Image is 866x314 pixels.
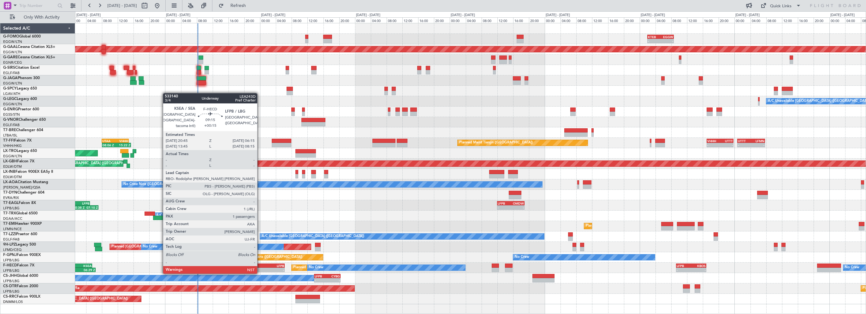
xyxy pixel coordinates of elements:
[143,242,157,252] div: No Crew
[3,201,36,205] a: T7-EAGLFalcon 8X
[511,201,524,205] div: OMDW
[3,253,17,257] span: F-GPNJ
[498,201,511,205] div: LFPB
[751,139,764,143] div: LFMN
[498,206,511,209] div: -
[236,253,302,262] div: AOG Maint Paris ([GEOGRAPHIC_DATA])
[3,128,16,132] span: T7-BRE
[3,91,20,96] a: LGAV/ATH
[247,264,266,268] div: KSEA
[738,139,751,143] div: UTTT
[187,159,226,168] div: Planned Maint Nurnberg
[216,1,253,11] button: Refresh
[3,212,16,215] span: T7-TRX
[3,133,17,138] a: LTBA/ISL
[261,13,285,18] div: [DATE] - [DATE]
[661,39,673,43] div: -
[751,143,764,147] div: -
[576,17,592,23] div: 08:00
[3,66,15,70] span: G-SIRS
[3,154,22,159] a: EGGW/LTN
[247,268,266,272] div: -
[691,268,706,272] div: -
[3,180,18,184] span: LX-AOA
[648,39,661,43] div: -
[40,159,140,168] div: Planned Maint [GEOGRAPHIC_DATA] ([GEOGRAPHIC_DATA])
[402,17,418,23] div: 12:00
[3,206,20,211] a: LFPB/LBG
[3,87,37,90] a: G-SPCYLegacy 650
[3,295,40,299] a: CS-RRCFalcon 900LX
[707,139,720,143] div: VHHH
[3,175,22,179] a: EDLW/DTM
[76,13,101,18] div: [DATE] - [DATE]
[515,253,529,262] div: No Crew
[640,17,655,23] div: 00:00
[3,264,17,267] span: F-HECD
[266,264,284,268] div: LFPB
[3,191,17,195] span: T7-DYN
[451,13,475,18] div: [DATE] - [DATE]
[845,263,859,272] div: No Crew
[3,35,41,38] a: G-FOMOGlobal 6000
[3,45,18,49] span: G-GAAL
[3,274,17,278] span: CS-JHH
[661,35,673,39] div: EGGW
[3,170,15,174] span: LX-INB
[166,13,190,18] div: [DATE] - [DATE]
[111,242,201,252] div: Planned [GEOGRAPHIC_DATA] ([GEOGRAPHIC_DATA])
[3,118,19,122] span: G-VNOR
[3,76,18,80] span: G-JAGA
[720,139,733,143] div: UTTT
[766,17,782,23] div: 08:00
[3,81,22,86] a: EGGW/LTN
[3,118,46,122] a: G-VNORChallenger 650
[845,17,861,23] div: 04:00
[3,149,17,153] span: LX-TRO
[3,160,17,163] span: LX-GBH
[3,195,19,200] a: EVRA/RIX
[225,3,252,8] span: Refresh
[561,17,576,23] div: 04:00
[339,17,355,23] div: 20:00
[3,284,38,288] a: CS-DTRFalcon 2000
[266,268,284,272] div: -
[102,139,115,143] div: UTAA
[16,15,67,20] span: Only With Activity
[70,17,86,23] div: 00:00
[309,263,323,272] div: No Crew
[641,13,665,18] div: [DATE] - [DATE]
[3,160,34,163] a: LX-GBHFalcon 7X
[608,17,624,23] div: 16:00
[3,76,40,80] a: G-JAGAPhenom 300
[720,143,733,147] div: -
[3,123,20,127] a: EGLF/FAB
[3,180,48,184] a: LX-AOACitation Mustang
[115,139,128,143] div: VHHH
[687,17,703,23] div: 12:00
[3,139,32,142] a: T7-FFIFalcon 7X
[102,17,118,23] div: 08:00
[655,17,671,23] div: 04:00
[3,201,19,205] span: T7-EAGL
[133,17,149,23] div: 16:00
[3,139,14,142] span: T7-FFI
[798,17,814,23] div: 16:00
[770,3,792,9] div: Quick Links
[545,17,561,23] div: 00:00
[244,17,260,23] div: 20:00
[77,201,89,205] div: LFPB
[107,3,137,9] span: [DATE] - [DATE]
[3,232,16,236] span: T7-LZZI
[73,264,92,268] div: KSEA
[228,17,244,23] div: 16:00
[734,17,750,23] div: 00:00
[103,143,116,147] div: 08:06 Z
[3,289,20,294] a: LFPB/LBG
[73,206,86,209] div: 00:38 Z
[750,17,766,23] div: 04:00
[123,180,185,189] div: No Crew Nice ([GEOGRAPHIC_DATA])
[3,264,34,267] a: F-HECDFalcon 7X
[28,294,128,304] div: Planned Maint [GEOGRAPHIC_DATA] ([GEOGRAPHIC_DATA])
[677,268,691,272] div: -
